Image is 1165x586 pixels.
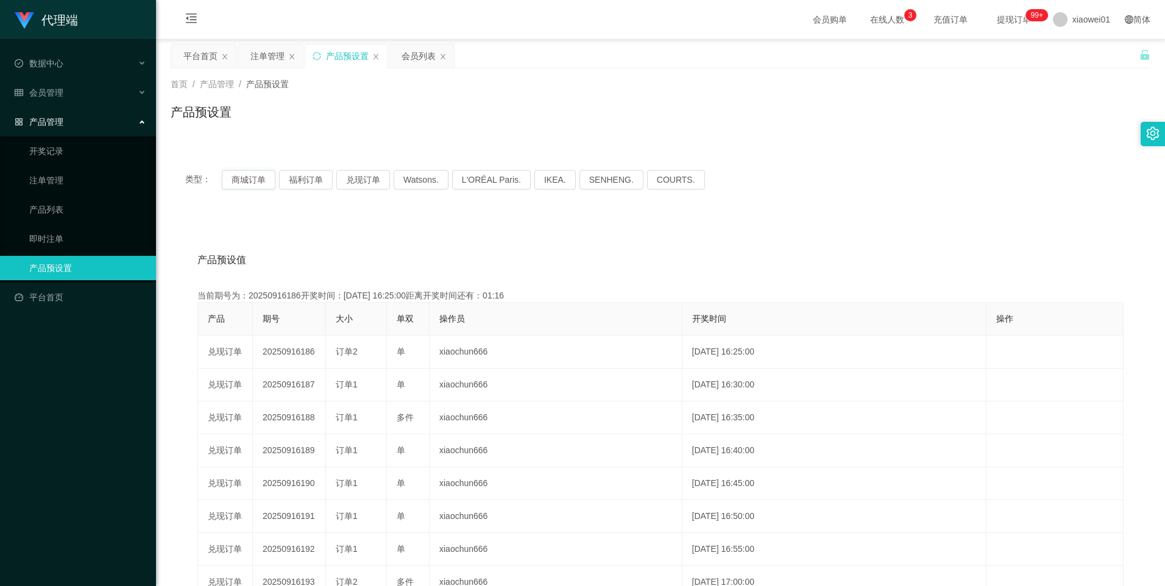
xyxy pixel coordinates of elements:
td: 兑现订单 [198,467,253,500]
td: xiaochun666 [430,434,682,467]
span: 单 [397,379,405,389]
i: 图标: close [372,53,380,60]
h1: 代理端 [41,1,78,40]
button: IKEA. [534,170,576,189]
td: xiaochun666 [430,533,682,566]
td: xiaochun666 [430,336,682,369]
button: Watsons. [394,170,448,189]
button: 福利订单 [279,170,333,189]
span: 提现订单 [991,15,1037,24]
span: 订单1 [336,511,358,521]
div: 产品预设置 [326,44,369,68]
span: 订单2 [336,347,358,356]
span: 产品管理 [200,79,234,89]
button: COURTS. [647,170,705,189]
span: 大小 [336,314,353,323]
a: 开奖记录 [29,139,146,163]
i: 图标: close [288,53,296,60]
td: [DATE] 16:25:00 [682,336,987,369]
i: 图标: close [439,53,447,60]
div: 平台首页 [183,44,218,68]
span: 在线人数 [864,15,910,24]
span: 单 [397,347,405,356]
span: 产品预设置 [246,79,289,89]
span: 期号 [263,314,280,323]
a: 产品列表 [29,197,146,222]
td: 20250916191 [253,500,326,533]
td: 兑现订单 [198,434,253,467]
span: 开奖时间 [692,314,726,323]
i: 图标: global [1125,15,1133,24]
span: 单 [397,511,405,521]
span: 订单1 [336,478,358,488]
span: 操作员 [439,314,465,323]
button: SENHENG. [579,170,643,189]
span: 类型： [185,170,222,189]
span: 产品预设值 [197,253,246,267]
a: 产品预设置 [29,256,146,280]
a: 注单管理 [29,168,146,192]
img: logo.9652507e.png [15,12,34,29]
span: / [193,79,195,89]
td: [DATE] 16:45:00 [682,467,987,500]
div: 注单管理 [250,44,285,68]
i: 图标: close [221,53,228,60]
span: 订单1 [336,412,358,422]
td: 20250916192 [253,533,326,566]
span: 单 [397,445,405,455]
p: 3 [908,9,912,21]
td: [DATE] 16:50:00 [682,500,987,533]
td: 兑现订单 [198,336,253,369]
span: 数据中心 [15,58,63,68]
td: 兑现订单 [198,369,253,401]
td: [DATE] 16:30:00 [682,369,987,401]
td: xiaochun666 [430,467,682,500]
span: 订单1 [336,445,358,455]
span: 产品 [208,314,225,323]
span: 充值订单 [927,15,974,24]
td: xiaochun666 [430,500,682,533]
a: 即时注单 [29,227,146,251]
button: L'ORÉAL Paris. [452,170,531,189]
span: 会员管理 [15,88,63,97]
td: 兑现订单 [198,533,253,566]
span: 首页 [171,79,188,89]
sup: 3 [904,9,916,21]
i: 图标: setting [1146,127,1160,140]
span: 操作 [996,314,1013,323]
td: 兑现订单 [198,500,253,533]
span: 单 [397,478,405,488]
i: 图标: appstore-o [15,118,23,126]
button: 商城订单 [222,170,275,189]
td: [DATE] 16:40:00 [682,434,987,467]
span: 订单1 [336,544,358,554]
td: xiaochun666 [430,369,682,401]
div: 会员列表 [402,44,436,68]
td: [DATE] 16:55:00 [682,533,987,566]
div: 当前期号为：20250916186开奖时间：[DATE] 16:25:00距离开奖时间还有：01:16 [197,289,1124,302]
td: 20250916189 [253,434,326,467]
span: 多件 [397,412,414,422]
a: 图标: dashboard平台首页 [15,285,146,309]
span: 单双 [397,314,414,323]
i: 图标: sync [313,52,321,60]
td: 20250916187 [253,369,326,401]
td: 20250916188 [253,401,326,434]
td: 20250916190 [253,467,326,500]
h1: 产品预设置 [171,103,232,121]
i: 图标: check-circle-o [15,59,23,68]
td: 20250916186 [253,336,326,369]
i: 图标: table [15,88,23,97]
sup: 1210 [1026,9,1048,21]
button: 兑现订单 [336,170,390,189]
span: 订单1 [336,379,358,389]
i: 图标: menu-fold [171,1,212,40]
span: / [239,79,241,89]
i: 图标: unlock [1139,49,1150,60]
td: [DATE] 16:35:00 [682,401,987,434]
span: 单 [397,544,405,554]
td: xiaochun666 [430,401,682,434]
a: 代理端 [15,15,78,24]
span: 产品管理 [15,117,63,127]
td: 兑现订单 [198,401,253,434]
